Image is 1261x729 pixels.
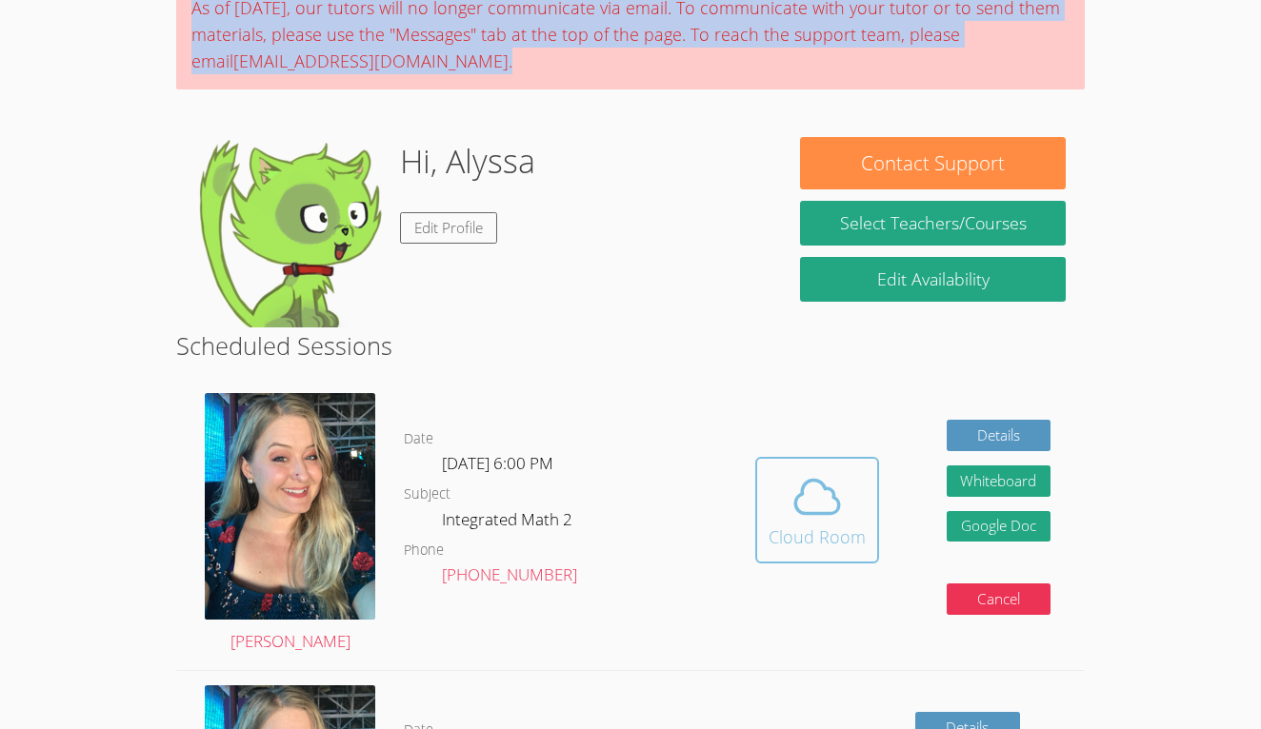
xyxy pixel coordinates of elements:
dd: Integrated Math 2 [442,506,576,539]
a: Edit Availability [800,257,1067,302]
a: Google Doc [947,511,1051,542]
dt: Date [404,427,433,451]
button: Cloud Room [755,457,879,563]
a: Details [947,420,1051,451]
img: avatar.png [205,393,374,620]
dt: Subject [404,483,450,506]
a: Edit Profile [400,212,497,244]
button: Contact Support [800,137,1067,189]
button: Cancel [947,583,1051,615]
dt: Phone [404,539,444,562]
a: Select Teachers/Courses [800,201,1067,246]
button: Whiteboard [947,465,1051,497]
img: default.png [194,137,385,327]
span: [DATE] 6:00 PM [442,452,553,474]
h2: Scheduled Sessions [176,327,1084,364]
h1: Hi, Alyssa [400,137,535,186]
a: [PERSON_NAME] [205,393,374,656]
a: [PHONE_NUMBER] [442,563,577,585]
div: Cloud Room [769,523,866,550]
